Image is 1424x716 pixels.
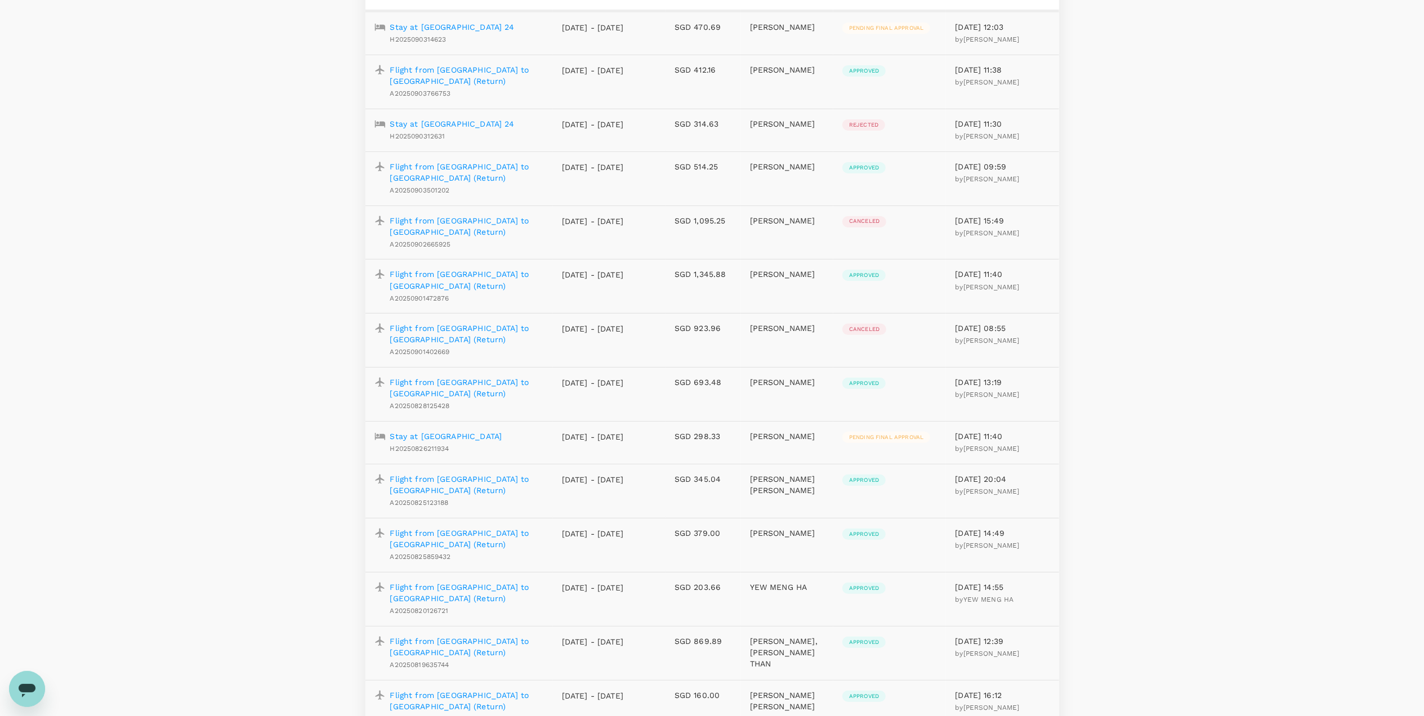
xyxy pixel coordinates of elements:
span: [PERSON_NAME] [963,337,1020,344]
p: SGD 298.33 [675,431,732,442]
span: by [955,596,1014,603]
span: H2025090312631 [390,132,445,140]
p: SGD 160.00 [675,690,732,701]
span: [PERSON_NAME] [963,445,1020,453]
p: SGD 203.66 [675,581,732,593]
a: Stay at [GEOGRAPHIC_DATA] [390,431,502,442]
p: [DATE] - [DATE] [562,216,624,227]
a: Flight from [GEOGRAPHIC_DATA] to [GEOGRAPHIC_DATA] (Return) [390,581,544,604]
span: [PERSON_NAME] [963,283,1020,291]
p: [DATE] - [DATE] [562,22,624,33]
p: [DATE] 14:49 [955,527,1050,539]
span: H2025090314623 [390,35,447,43]
p: [DATE] - [DATE] [562,119,624,130]
p: [DATE] - [DATE] [562,690,624,701]
p: [PERSON_NAME] [750,64,824,75]
span: by [955,78,1019,86]
span: Approved [842,530,886,538]
span: by [955,542,1019,549]
span: Approved [842,638,886,646]
span: by [955,337,1019,344]
span: YEW MENG HA [963,596,1014,603]
p: SGD 1,345.88 [675,268,732,280]
p: [DATE] - [DATE] [562,377,624,388]
span: Approved [842,164,886,172]
span: Pending final approval [842,24,930,32]
span: A20250903501202 [390,186,450,194]
span: [PERSON_NAME] [963,542,1020,549]
p: [PERSON_NAME] [750,377,824,388]
p: [PERSON_NAME] [750,118,824,129]
span: [PERSON_NAME] [963,175,1020,183]
p: YEW MENG HA [750,581,824,593]
span: A20250903766753 [390,89,451,97]
p: [DATE] 11:40 [955,268,1050,280]
span: [PERSON_NAME] [963,650,1020,657]
span: A20250828125428 [390,402,450,410]
p: [DATE] 14:55 [955,581,1050,593]
p: SGD 314.63 [675,118,732,129]
span: Approved [842,584,886,592]
a: Flight from [GEOGRAPHIC_DATA] to [GEOGRAPHIC_DATA] (Return) [390,161,544,184]
a: Flight from [GEOGRAPHIC_DATA] to [GEOGRAPHIC_DATA] (Return) [390,377,544,399]
span: Approved [842,692,886,700]
span: [PERSON_NAME] [963,132,1020,140]
span: by [955,391,1019,399]
span: A20250819635744 [390,661,449,669]
p: SGD 1,095.25 [675,215,732,226]
p: [PERSON_NAME] [750,215,824,226]
span: [PERSON_NAME] [963,391,1020,399]
p: [DATE] 15:49 [955,215,1050,226]
span: A20250820126721 [390,607,449,615]
a: Flight from [GEOGRAPHIC_DATA] to [GEOGRAPHIC_DATA] (Return) [390,473,544,496]
p: [DATE] - [DATE] [562,474,624,485]
span: by [955,229,1019,237]
span: by [955,487,1019,495]
p: [DATE] 12:39 [955,636,1050,647]
span: [PERSON_NAME] [963,487,1020,495]
a: Flight from [GEOGRAPHIC_DATA] to [GEOGRAPHIC_DATA] (Return) [390,64,544,87]
span: A20250825123188 [390,499,449,507]
p: [DATE] - [DATE] [562,582,624,593]
p: SGD 869.89 [675,636,732,647]
a: Flight from [GEOGRAPHIC_DATA] to [GEOGRAPHIC_DATA] (Return) [390,527,544,550]
p: [PERSON_NAME] [750,527,824,539]
p: [DATE] 11:40 [955,431,1050,442]
p: SGD 923.96 [675,323,732,334]
p: Flight from [GEOGRAPHIC_DATA] to [GEOGRAPHIC_DATA] (Return) [390,323,544,345]
p: [PERSON_NAME] [750,161,824,172]
p: SGD 412.16 [675,64,732,75]
p: [PERSON_NAME] [PERSON_NAME] [750,690,824,712]
p: Stay at [GEOGRAPHIC_DATA] 24 [390,118,515,129]
span: Approved [842,476,886,484]
p: [DATE] 13:19 [955,377,1050,388]
p: [PERSON_NAME] [750,268,824,280]
p: [PERSON_NAME] [750,21,824,33]
span: Pending final approval [842,433,930,441]
p: SGD 693.48 [675,377,732,388]
p: SGD 514.25 [675,161,732,172]
span: Canceled [842,217,886,225]
a: Stay at [GEOGRAPHIC_DATA] 24 [390,21,515,33]
p: SGD 470.69 [675,21,732,33]
p: [DATE] 12:03 [955,21,1050,33]
p: [DATE] - [DATE] [562,528,624,539]
p: [DATE] 20:04 [955,473,1050,485]
span: A20250902665925 [390,240,451,248]
a: Flight from [GEOGRAPHIC_DATA] to [GEOGRAPHIC_DATA] (Return) [390,690,544,712]
p: [DATE] - [DATE] [562,636,624,647]
p: [DATE] 08:55 [955,323,1050,334]
span: H20250826211934 [390,445,449,453]
span: [PERSON_NAME] [963,35,1020,43]
span: by [955,283,1019,291]
p: [PERSON_NAME] [750,431,824,442]
span: by [955,445,1019,453]
p: [PERSON_NAME] [PERSON_NAME] [750,473,824,496]
span: Approved [842,271,886,279]
p: [PERSON_NAME] [750,323,824,334]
